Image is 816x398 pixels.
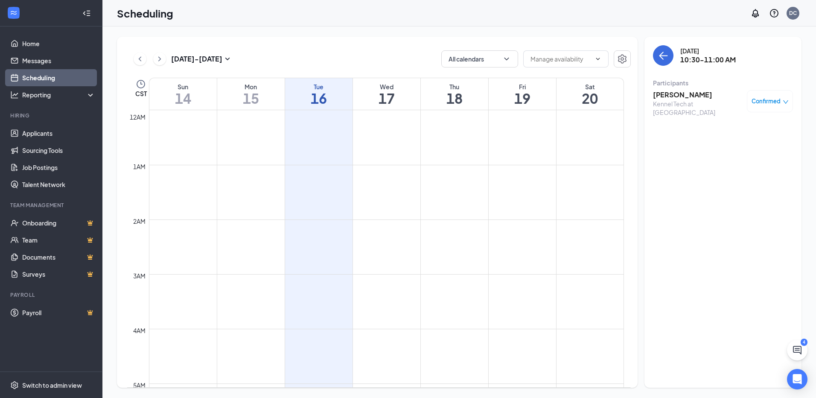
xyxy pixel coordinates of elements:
a: September 19, 2025 [489,78,556,110]
h1: 18 [421,91,488,105]
svg: Collapse [82,9,91,18]
div: Sun [149,82,217,91]
div: 4am [131,326,147,335]
div: Payroll [10,291,93,298]
svg: ChatActive [792,345,802,355]
a: September 15, 2025 [217,78,285,110]
div: [DATE] [680,47,736,55]
div: 2am [131,217,147,226]
button: ChevronRight [153,53,166,65]
h1: 20 [557,91,624,105]
div: Kennel Tech at [GEOGRAPHIC_DATA] [653,99,743,117]
div: Tue [285,82,353,91]
div: 1am [131,162,147,171]
div: Team Management [10,202,93,209]
input: Manage availability [530,54,591,64]
button: back-button [653,45,673,66]
div: Mon [217,82,285,91]
a: TeamCrown [22,231,95,249]
div: 4 [801,339,807,346]
div: DC [789,9,797,17]
a: OnboardingCrown [22,214,95,231]
svg: QuestionInfo [769,8,779,18]
a: September 14, 2025 [149,78,217,110]
svg: Settings [617,54,627,64]
svg: WorkstreamLogo [9,9,18,17]
button: All calendarsChevronDown [441,50,518,67]
a: DocumentsCrown [22,249,95,266]
h1: 15 [217,91,285,105]
a: September 18, 2025 [421,78,488,110]
svg: Settings [10,381,19,389]
svg: Clock [136,79,146,89]
div: Switch to admin view [22,381,82,389]
a: Talent Network [22,176,95,193]
svg: ChevronDown [502,55,511,63]
svg: Notifications [750,8,761,18]
h1: 19 [489,91,556,105]
h1: 14 [149,91,217,105]
div: 5am [131,380,147,390]
a: SurveysCrown [22,266,95,283]
a: Job Postings [22,159,95,176]
svg: SmallChevronDown [222,54,233,64]
a: September 16, 2025 [285,78,353,110]
a: September 20, 2025 [557,78,624,110]
span: CST [135,89,147,98]
a: Home [22,35,95,52]
h1: 16 [285,91,353,105]
h3: 10:30-11:00 AM [680,55,736,64]
div: Participants [653,79,793,87]
div: Reporting [22,91,96,99]
span: down [783,99,789,105]
div: Sat [557,82,624,91]
div: Fri [489,82,556,91]
svg: Analysis [10,91,19,99]
a: September 17, 2025 [353,78,420,110]
svg: ChevronRight [155,54,164,64]
button: Settings [614,50,631,67]
div: 3am [131,271,147,281]
a: Scheduling [22,69,95,86]
h3: [DATE] - [DATE] [171,54,222,64]
button: ChatActive [787,340,807,360]
h1: 17 [353,91,420,105]
div: Thu [421,82,488,91]
span: Confirmed [752,97,781,105]
a: PayrollCrown [22,304,95,321]
h3: [PERSON_NAME] [653,90,743,99]
div: Open Intercom Messenger [787,369,807,389]
svg: ChevronLeft [136,54,144,64]
h1: Scheduling [117,6,173,20]
svg: ArrowLeft [658,50,668,61]
div: Wed [353,82,420,91]
div: 12am [128,112,147,122]
div: Hiring [10,112,93,119]
button: ChevronLeft [134,53,146,65]
svg: ChevronDown [595,56,601,62]
a: Messages [22,52,95,69]
a: Sourcing Tools [22,142,95,159]
a: Applicants [22,125,95,142]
